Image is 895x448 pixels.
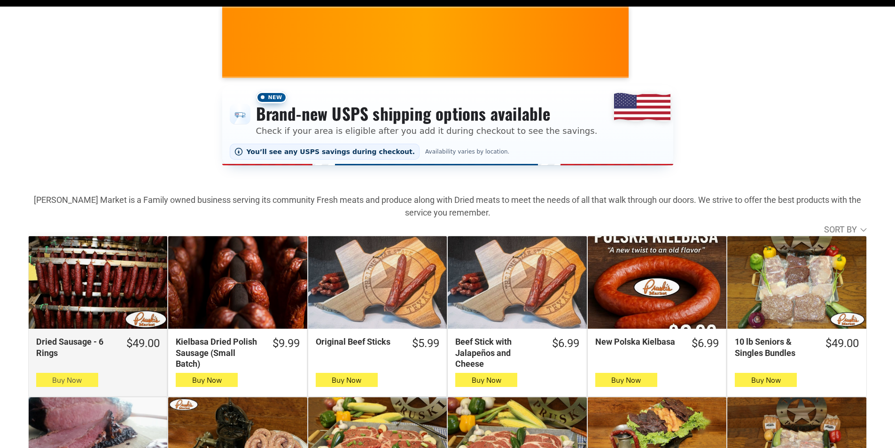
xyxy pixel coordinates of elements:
[727,336,866,358] a: $49.0010 lb Seniors & Singles Bundles
[412,336,439,351] div: $5.99
[455,373,517,387] button: Buy Now
[222,85,673,165] div: Shipping options announcement
[423,148,511,155] span: Availability varies by location.
[308,336,447,351] a: $5.99Original Beef Sticks
[611,376,641,385] span: Buy Now
[36,373,98,387] button: Buy Now
[692,336,719,351] div: $6.99
[735,373,797,387] button: Buy Now
[472,376,501,385] span: Buy Now
[825,336,859,351] div: $49.00
[126,336,160,351] div: $49.00
[256,124,598,137] p: Check if your area is eligible after you add it during checkout to see the savings.
[595,336,679,347] div: New Polska Kielbasa
[727,236,866,329] a: 10 lb Seniors &amp; Singles Bundles
[29,236,167,329] a: Dried Sausage - 6 Rings
[34,195,861,217] strong: [PERSON_NAME] Market is a Family owned business serving its community Fresh meats and produce alo...
[595,373,657,387] button: Buy Now
[256,92,287,103] span: New
[176,336,260,369] div: Kielbasa Dried Polish Sausage (Small Batch)
[455,336,539,369] div: Beef Stick with Jalapeños and Cheese
[272,336,300,351] div: $9.99
[332,376,361,385] span: Buy Now
[448,236,586,329] a: Beef Stick with Jalapeños and Cheese
[588,336,726,351] a: $6.99New Polska Kielbasa
[256,103,598,124] h3: Brand-new USPS shipping options available
[316,336,400,347] div: Original Beef Sticks
[192,376,222,385] span: Buy Now
[588,236,726,329] a: New Polska Kielbasa
[735,336,813,358] div: 10 lb Seniors & Singles Bundles
[52,376,82,385] span: Buy Now
[29,336,167,358] a: $49.00Dried Sausage - 6 Rings
[168,336,307,369] a: $9.99Kielbasa Dried Polish Sausage (Small Batch)
[448,336,586,369] a: $6.99Beef Stick with Jalapeños and Cheese
[176,373,238,387] button: Buy Now
[247,148,415,155] span: You’ll see any USPS savings during checkout.
[552,336,579,351] div: $6.99
[751,376,781,385] span: Buy Now
[316,373,378,387] button: Buy Now
[36,336,114,358] div: Dried Sausage - 6 Rings
[308,236,447,329] a: Original Beef Sticks
[168,236,307,329] a: Kielbasa Dried Polish Sausage (Small Batch)
[438,49,623,64] span: [PERSON_NAME] MARKET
